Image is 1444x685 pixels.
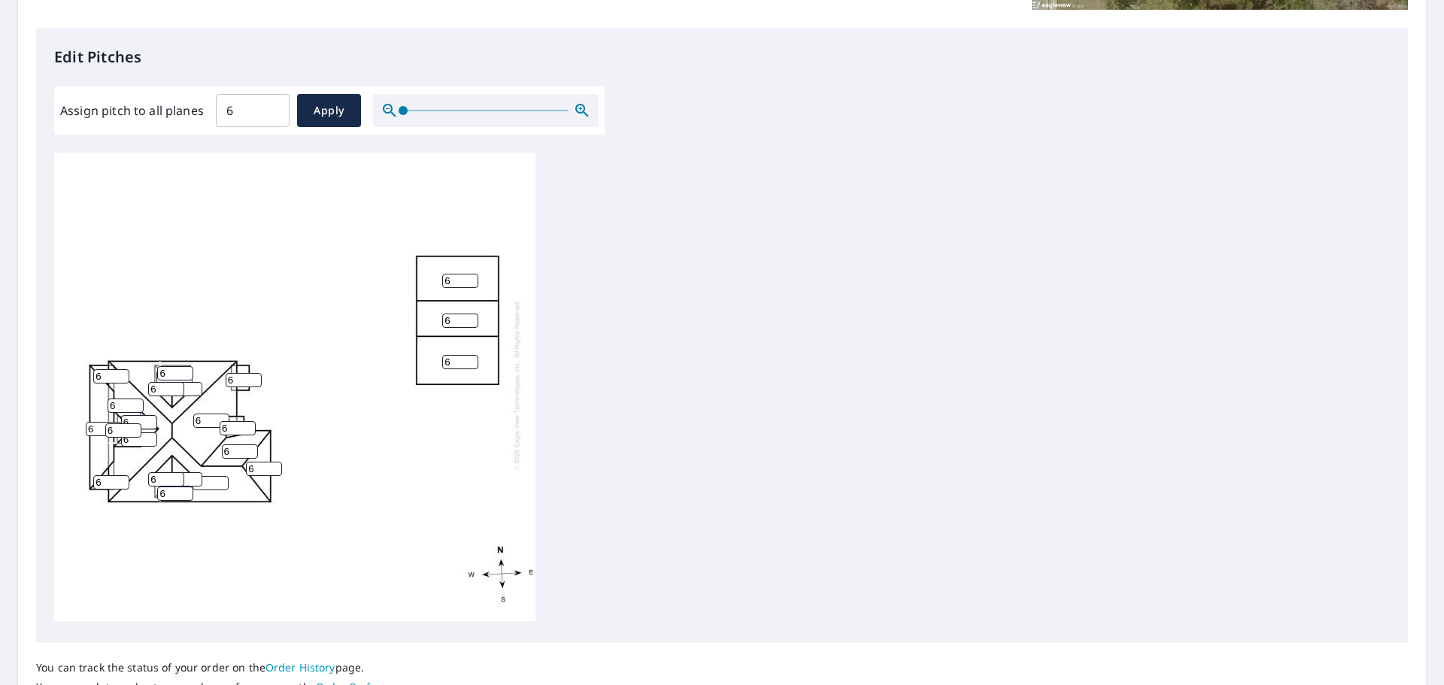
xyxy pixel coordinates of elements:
[309,102,349,120] span: Apply
[297,94,361,127] button: Apply
[265,660,335,674] a: Order History
[60,102,204,120] label: Assign pitch to all planes
[54,46,1390,68] p: Edit Pitches
[216,89,290,132] input: 00.0
[36,661,440,674] p: You can track the status of your order on the page.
